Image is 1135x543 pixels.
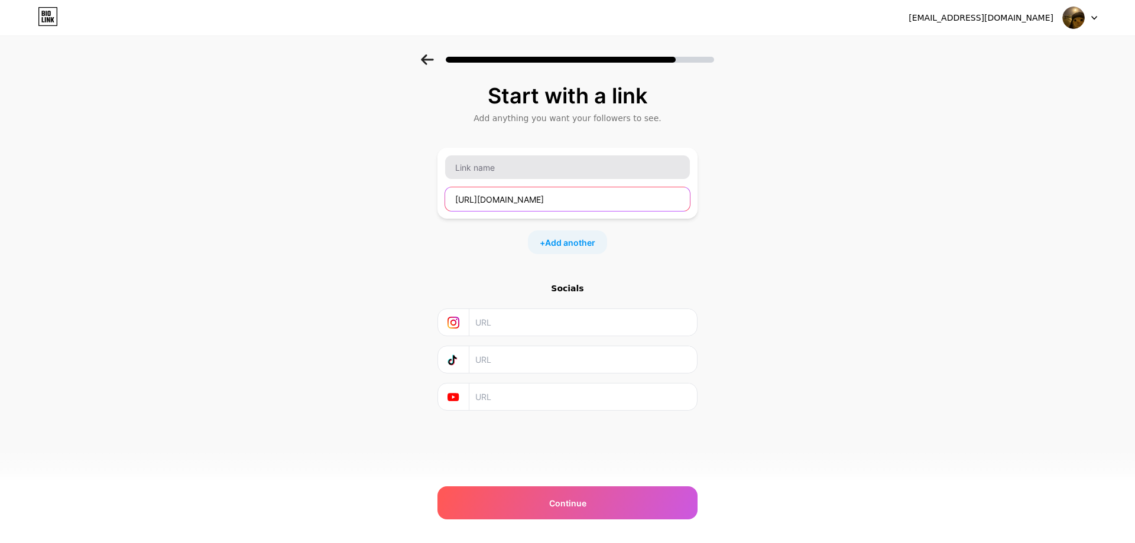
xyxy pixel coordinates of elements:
[1062,6,1085,29] img: chuotnhath
[909,12,1053,24] div: [EMAIL_ADDRESS][DOMAIN_NAME]
[443,84,692,108] div: Start with a link
[475,346,690,373] input: URL
[445,187,690,211] input: URL
[443,112,692,124] div: Add anything you want your followers to see.
[445,155,690,179] input: Link name
[437,282,698,294] div: Socials
[545,236,595,249] span: Add another
[549,497,586,509] span: Continue
[475,383,690,410] input: URL
[475,309,690,336] input: URL
[528,230,607,254] div: +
